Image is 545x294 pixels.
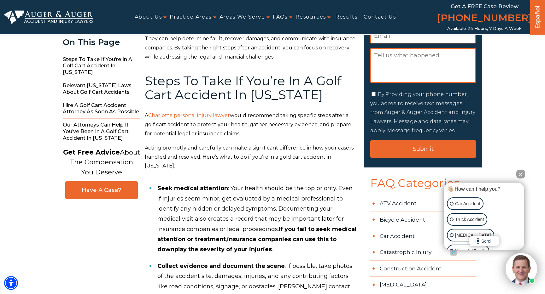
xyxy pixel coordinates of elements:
a: Car Accident [370,228,476,245]
li: , . [157,180,356,258]
b: insurance companies can use this to downplay the severity of your injuries [157,236,337,253]
img: Intaker widget Avatar [506,253,537,285]
a: [PHONE_NUMBER] [437,11,532,26]
p: Wrongful Death [455,247,486,255]
span: They can help determine fault, recover damages, and communicate with insurance companies. By taki... [145,36,355,60]
b: Seek medical attention [157,185,228,192]
a: Practice Areas [170,10,212,24]
div: On This Page [63,38,140,47]
span: A [145,112,148,118]
b: Collect evidence and document the scene [157,263,285,269]
span: Available 24 Hours, 7 Days a Week [447,26,522,31]
span: Get a FREE Case Review [451,3,519,9]
img: Auger & Auger Accident and Injury Lawyers Logo [4,10,93,24]
a: Results [335,10,357,24]
input: Email [370,29,476,43]
a: ATV Accident [370,195,476,212]
a: Contact Us [364,10,396,24]
button: Close Intaker Chat Widget [516,170,525,178]
a: About Us [135,10,162,24]
a: Have A Case? [65,181,138,199]
span: Hire a Golf Cart Accident Attorney as Soon as Possible [63,99,140,119]
span: Our Attorneys Can Help if You’ve Been in a Golf Cart Accident in [US_STATE] [63,119,140,144]
a: FAQs [273,10,288,24]
a: Catastrophic Injury [370,244,476,261]
span: Acting promptly and carefully can make a significant difference in how your case is handled and r... [145,145,354,169]
a: Open intaker chat [450,250,457,256]
label: By Providing your phone number, you agree to receive text messages from Auger & Auger Accident an... [370,91,475,133]
a: Construction Accident [370,261,476,277]
span: Have A Case? [72,187,131,194]
strong: Get Free Advice [63,148,120,156]
a: Bicycle Accident [370,212,476,228]
a: Areas We Serve [220,10,265,24]
p: About The Compensation You Deserve [63,147,140,177]
span: Scroll [469,236,499,246]
span: Steps To Take If You’re In A Golf Cart Accident In [US_STATE] [145,73,342,102]
a: Resources [296,10,326,24]
span: FAQ Categories [364,177,482,196]
div: 👋🏼 How can I help you? [445,186,523,193]
a: [MEDICAL_DATA] [370,277,476,293]
span: Relevant [US_STATE] Laws About Golf Cart Accidents [63,79,140,99]
span: : Your health should be the top priority. Even if injuries seem minor, get evaluated by a medical... [157,185,353,233]
span: would recommend taking specific steps after a golf cart accident to protect your health, gather n... [145,112,351,137]
p: [MEDICAL_DATA] [455,231,491,239]
a: Charlotte personal injury lawyer [148,112,230,118]
p: Car Accident [455,200,480,208]
span: Steps to Take if You’re in a Golf Cart Accident in [US_STATE] [63,53,140,79]
input: Submit [370,140,476,158]
div: Accessibility Menu [4,276,18,290]
p: Truck Accident [455,216,484,223]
